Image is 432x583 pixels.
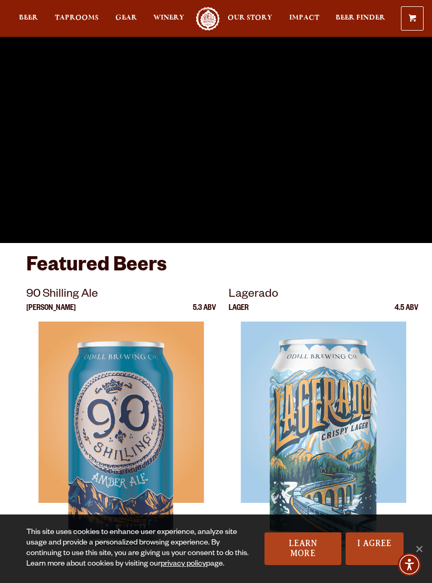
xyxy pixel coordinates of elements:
[115,7,137,31] a: Gear
[228,14,272,22] span: Our Story
[26,286,216,305] p: 90 Shilling Ale
[55,7,99,31] a: Taprooms
[19,14,38,22] span: Beer
[336,7,385,31] a: Beer Finder
[193,305,216,322] p: 5.3 ABV
[229,305,249,322] p: Lager
[336,14,385,22] span: Beer Finder
[289,14,319,22] span: Impact
[395,305,418,322] p: 4.5 ABV
[289,7,319,31] a: Impact
[195,7,221,31] a: Odell Home
[153,14,184,22] span: Winery
[115,14,137,22] span: Gear
[55,14,99,22] span: Taprooms
[414,543,424,554] span: No
[161,560,206,569] a: privacy policy
[26,305,76,322] p: [PERSON_NAME]
[26,254,406,286] h3: Featured Beers
[26,528,254,570] div: This site uses cookies to enhance user experience, analyze site usage and provide a personalized ...
[228,7,272,31] a: Our Story
[153,7,184,31] a: Winery
[398,553,421,576] div: Accessibility Menu
[19,7,38,31] a: Beer
[346,532,404,565] a: I Agree
[229,286,418,305] p: Lagerado
[264,532,341,565] a: Learn More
